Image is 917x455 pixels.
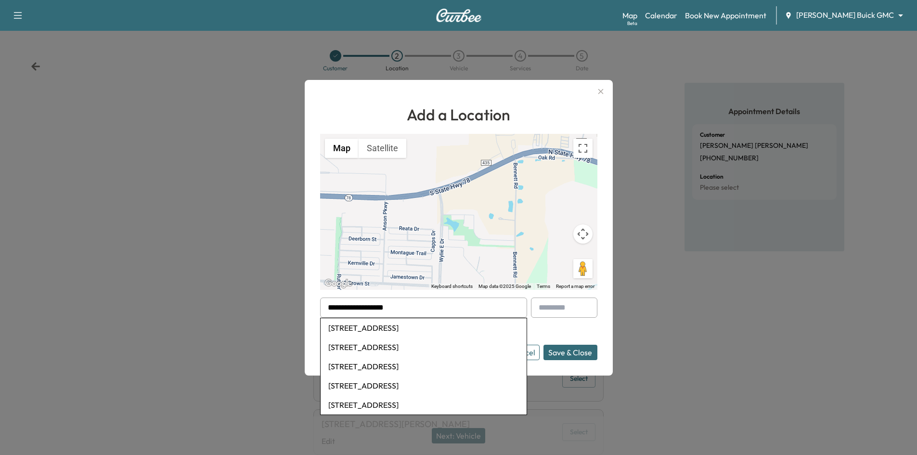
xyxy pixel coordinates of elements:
[321,395,527,415] li: [STREET_ADDRESS]
[323,277,354,290] img: Google
[359,139,406,158] button: Show satellite imagery
[320,103,597,126] h1: Add a Location
[537,284,550,289] a: Terms (opens in new tab)
[323,277,354,290] a: Open this area in Google Maps (opens a new window)
[321,338,527,357] li: [STREET_ADDRESS]
[321,357,527,376] li: [STREET_ADDRESS]
[321,376,527,395] li: [STREET_ADDRESS]
[556,284,594,289] a: Report a map error
[573,224,593,244] button: Map camera controls
[325,139,359,158] button: Show street map
[622,10,637,21] a: MapBeta
[431,283,473,290] button: Keyboard shortcuts
[478,284,531,289] span: Map data ©2025 Google
[543,345,597,360] button: Save & Close
[321,318,527,338] li: [STREET_ADDRESS]
[685,10,766,21] a: Book New Appointment
[436,9,482,22] img: Curbee Logo
[573,139,593,158] button: Toggle fullscreen view
[627,20,637,27] div: Beta
[645,10,677,21] a: Calendar
[796,10,894,21] span: [PERSON_NAME] Buick GMC
[573,259,593,278] button: Drag Pegman onto the map to open Street View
